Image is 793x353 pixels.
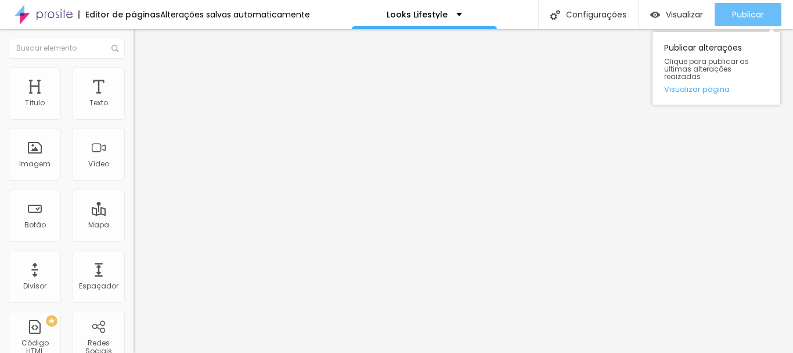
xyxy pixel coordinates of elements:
span: Clique para publicar as ultimas alterações reaizadas [664,58,769,81]
img: Icone [111,45,118,52]
div: Vídeo [88,160,109,168]
div: Editor de páginas [78,10,160,19]
button: Visualizar [639,3,715,26]
div: Título [25,99,45,107]
iframe: Editor [134,29,793,353]
img: view-1.svg [650,10,660,20]
div: Imagem [19,160,51,168]
span: Visualizar [666,10,703,19]
div: Botão [24,221,46,229]
a: Visualizar página [664,85,769,93]
div: Mapa [88,221,109,229]
p: Looks Lifestyle [387,10,448,19]
div: Alterações salvas automaticamente [160,10,310,19]
img: Icone [550,10,560,20]
span: Publicar [732,10,764,19]
div: Espaçador [79,282,118,290]
button: Publicar [715,3,781,26]
input: Buscar elemento [9,38,125,59]
div: Divisor [23,282,46,290]
div: Texto [89,99,108,107]
div: Publicar alterações [653,32,780,105]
